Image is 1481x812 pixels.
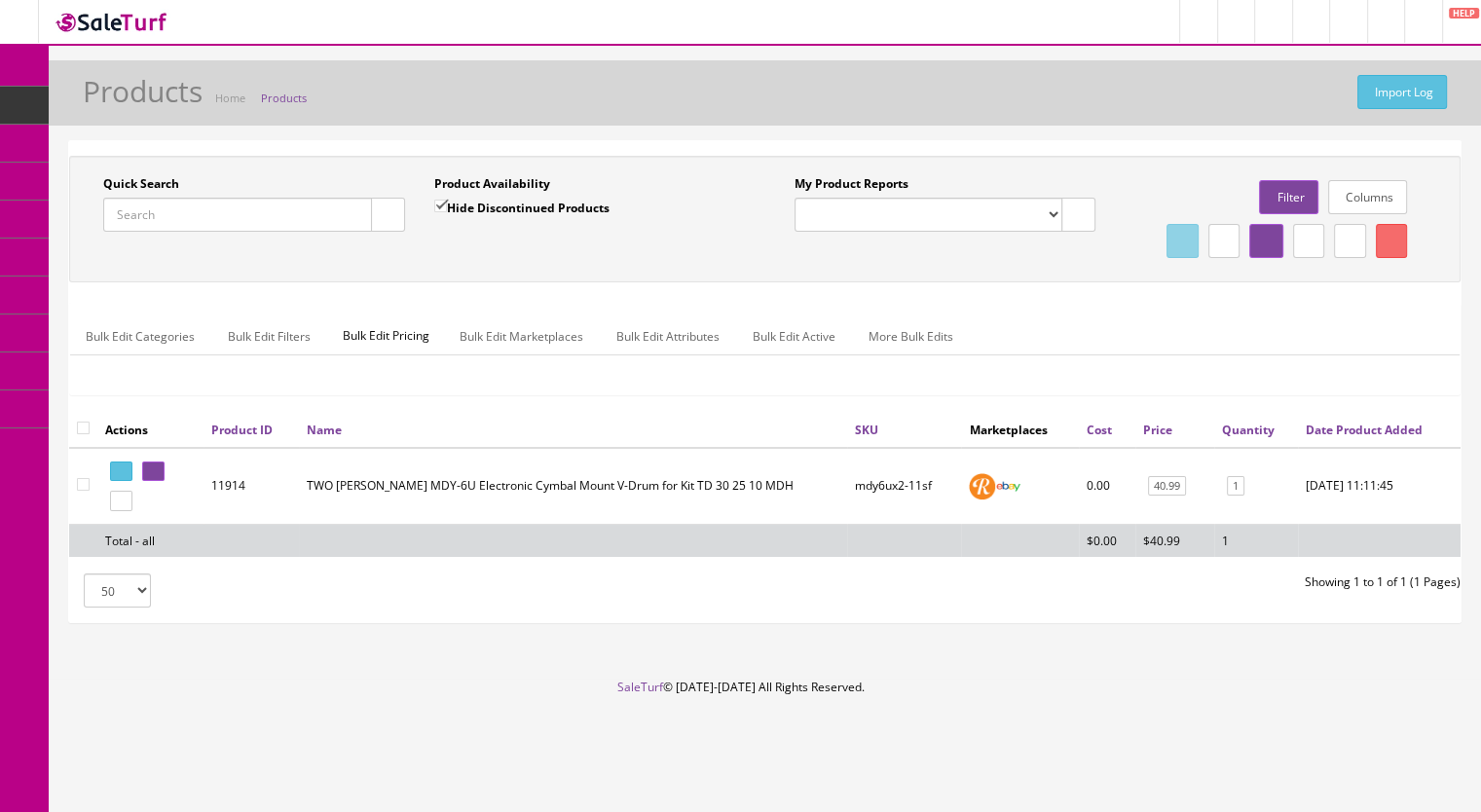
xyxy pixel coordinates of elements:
[83,75,203,107] h1: Products
[1079,524,1135,557] td: $0.00
[211,422,273,438] a: Product ID
[299,448,847,525] td: TWO Roland MDY-6U Electronic Cymbal Mount V-Drum for Kit TD 30 25 10 MDH
[855,422,878,438] a: SKU
[1087,422,1112,438] a: Cost
[1357,75,1447,109] a: Import Log
[1227,476,1244,497] a: 1
[97,412,204,447] th: Actions
[995,473,1021,499] img: ebay
[307,422,342,438] a: Name
[1148,476,1186,497] a: 40.99
[1306,422,1423,438] a: Date Product Added
[853,317,969,355] a: More Bulk Edits
[103,175,179,193] label: Quick Search
[215,91,245,105] a: Home
[204,448,299,525] td: 11914
[434,200,447,212] input: Hide Discontinued Products
[1079,448,1135,525] td: 0.00
[601,317,735,355] a: Bulk Edit Attributes
[847,448,961,525] td: mdy6ux2-11sf
[617,679,663,695] a: SaleTurf
[1298,448,1461,525] td: 2025-06-23 11:11:45
[961,412,1079,447] th: Marketplaces
[1143,422,1172,438] a: Price
[737,317,851,355] a: Bulk Edit Active
[328,317,444,354] span: Bulk Edit Pricing
[434,198,610,217] label: Hide Discontinued Products
[70,317,210,355] a: Bulk Edit Categories
[1259,180,1317,214] a: Filter
[1214,524,1298,557] td: 1
[1135,524,1215,557] td: $40.99
[103,198,372,232] input: Search
[1328,180,1407,214] a: Columns
[969,473,995,499] img: reverb
[261,91,307,105] a: Products
[795,175,908,193] label: My Product Reports
[434,175,550,193] label: Product Availability
[97,524,204,557] td: Total - all
[1222,422,1275,438] a: Quantity
[444,317,599,355] a: Bulk Edit Marketplaces
[1449,8,1479,18] span: HELP
[212,317,326,355] a: Bulk Edit Filters
[765,573,1476,591] div: Showing 1 to 1 of 1 (1 Pages)
[54,9,170,35] img: SaleTurf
